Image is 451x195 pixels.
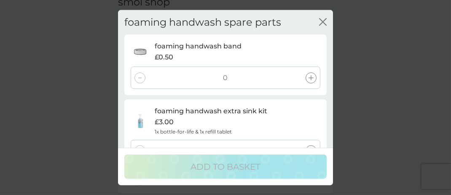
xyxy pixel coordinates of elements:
p: foaming handwash band [155,41,242,52]
p: 0 [223,72,228,83]
span: £3.00 [155,117,174,128]
button: close [319,18,327,27]
p: foaming handwash extra sink kit [155,106,267,117]
span: £0.50 [155,52,173,63]
button: ADD TO BASKET [124,155,327,179]
img: foaming handwash band [132,43,149,60]
p: 1x bottle-for-life & 1x refill tablet [155,127,232,135]
p: 0 [223,145,228,156]
h2: foaming handwash spare parts [124,16,281,28]
img: foaming handwash extra sink kit [131,112,150,129]
p: ADD TO BASKET [191,160,260,174]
